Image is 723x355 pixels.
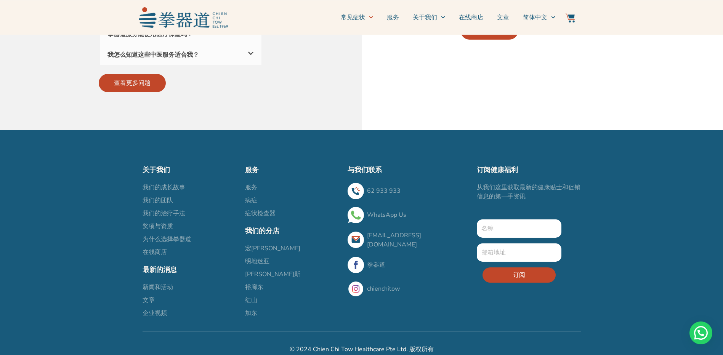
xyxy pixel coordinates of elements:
a: 红山 [245,296,340,305]
a: 我们的成长故事 [143,183,237,192]
h2: 订阅健康福利 [477,165,581,175]
div: 我怎么知道这些中医服务适合我？ [100,45,261,65]
a: 症状检查器 [245,209,340,218]
a: 在线商店 [143,248,237,257]
a: [PERSON_NAME]斯 [245,270,340,279]
a: 为什么选择拳器道 [143,235,237,244]
h2: 我们的分店 [245,225,340,236]
a: 文章 [143,296,237,305]
a: 文章 [497,8,509,27]
a: 加东 [245,309,340,318]
span: 在线商店 [143,248,167,257]
span: 我们的成长故事 [143,183,185,192]
input: 邮箱地址 [477,243,562,262]
a: 62 933 933 [367,187,401,195]
a: 企业视频 [143,309,237,318]
span: 裕廊东 [245,283,263,292]
span: [PERSON_NAME]斯 [245,270,300,279]
span: 宏[PERSON_NAME] [245,244,300,253]
a: 我们的治疗手法 [143,209,237,218]
img: Website Icon-03 [566,13,575,22]
span: 服务 [245,183,257,192]
h2: 最新的消息 [143,264,237,275]
span: 红山 [245,296,257,305]
a: 关于我们 [413,8,445,27]
span: 企业视频 [143,309,167,318]
button: 订阅 [483,267,556,283]
a: 奖项与资质 [143,222,237,231]
a: WhatsApp Us [367,211,406,219]
input: 名称 [477,219,562,238]
span: 加东 [245,309,257,318]
nav: Menu [232,8,556,27]
a: 在线商店 [459,8,483,27]
a: 新闻和活动 [143,283,237,292]
a: 明地迷亚 [245,257,340,266]
span: 为什么选择拳器道 [143,235,191,244]
a: 拳器道 [367,261,385,269]
span: 我们的团队 [143,196,173,205]
a: 裕廊东 [245,283,340,292]
form: 新的表格 [477,219,562,288]
a: 病症 [245,196,340,205]
span: 症状检查器 [245,209,276,218]
span: 明地迷亚 [245,257,269,266]
span: 奖项与资质 [143,222,173,231]
a: 宏[PERSON_NAME] [245,244,340,253]
a: 我怎么知道这些中医服务适合我？ [107,51,199,59]
a: 我们的团队 [143,196,237,205]
a: [EMAIL_ADDRESS][DOMAIN_NAME] [367,231,421,249]
span: 文章 [143,296,155,305]
a: 服务 [245,183,340,192]
h2: 关于我们 [143,165,237,175]
a: 查看更多问题 [99,74,166,92]
a: 拳器道服务能使用医疗保险吗？ [107,30,193,38]
a: chienchitow [367,285,400,293]
h2: 服务 [245,165,340,175]
span: 病症 [245,196,257,205]
span: 订阅 [513,270,525,280]
span: 我们的治疗手法 [143,209,185,218]
span: 查看更多问题 [114,79,151,87]
h2: 与我们联系 [348,165,469,175]
h2: © 2024 Chien Chi Tow Healthcare Pte Ltd. 版权所有 [143,345,581,354]
a: 常见症状 [341,8,373,27]
span: 新闻和活动 [143,283,173,292]
a: 服务 [387,8,399,27]
p: 从我们这里获取最新的健康贴士和促销信息的第一手资讯 [477,183,581,201]
a: 简体中文 [523,8,555,27]
span: 简体中文 [523,13,547,22]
